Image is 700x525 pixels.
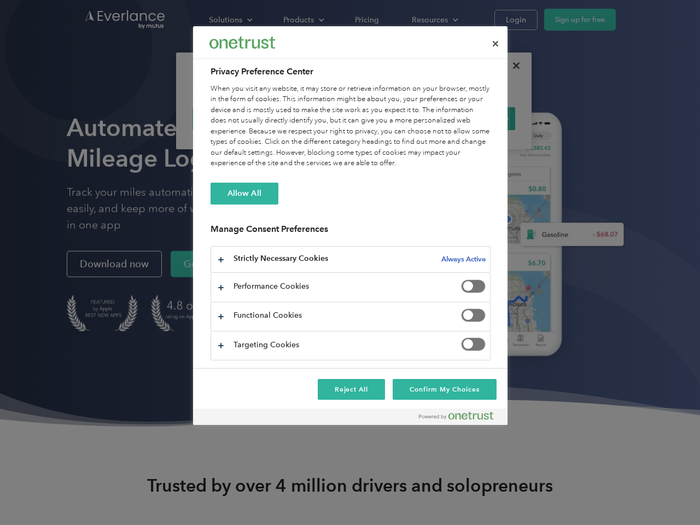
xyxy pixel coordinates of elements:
h2: Privacy Preference Center [211,65,491,78]
button: Reject All [318,379,386,400]
button: Close [483,32,507,56]
a: Powered by OneTrust Opens in a new Tab [419,411,502,425]
div: Privacy Preference Center [193,26,507,425]
img: Everlance [209,37,275,48]
img: Powered by OneTrust Opens in a new Tab [419,411,493,420]
h3: Manage Consent Preferences [211,224,491,241]
div: Preference center [193,26,507,425]
button: Allow All [211,183,278,205]
div: Everlance [209,32,275,54]
button: Confirm My Choices [393,379,496,400]
div: When you visit any website, it may store or retrieve information on your browser, mostly in the f... [211,84,491,169]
